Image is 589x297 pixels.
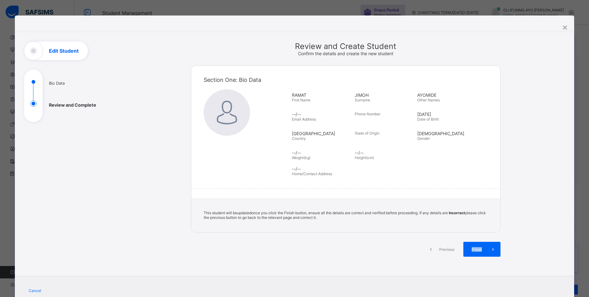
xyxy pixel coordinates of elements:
[355,98,370,102] span: Surname
[292,117,316,122] span: Email Address
[468,247,486,252] span: Finish
[292,92,352,98] span: RAMAT
[417,136,430,141] span: Gender
[292,112,352,117] span: --/--
[355,155,374,160] span: Height(cm)
[417,117,439,122] span: Date of Birth
[298,51,393,56] span: Confirm the details and create the new student
[562,22,568,32] div: ×
[204,211,486,220] span: This student will be updated once you click the Finish button, ensure all the details are correct...
[292,136,306,141] span: Country
[417,112,477,117] span: [DATE]
[355,131,379,135] span: State of Origin
[355,92,414,98] span: JIMOH
[292,98,310,102] span: First Name
[417,131,477,136] span: [DEMOGRAPHIC_DATA]
[292,150,352,155] span: --/--
[355,150,414,155] span: --/--
[292,155,310,160] span: Weight(kg)
[204,89,250,136] img: default.svg
[438,247,455,252] span: Previous
[355,112,380,116] span: Phone Number
[49,48,79,53] h1: Edit Student
[292,131,352,136] span: [GEOGRAPHIC_DATA]
[417,98,440,102] span: Other Names
[417,92,477,98] span: AYOMIDE
[204,77,261,83] span: Section One: Bio Data
[292,171,332,176] span: Home/Contact Address
[449,211,465,215] b: Incorrect
[292,166,491,171] span: --/--
[29,288,41,293] span: Cancel
[191,42,500,51] span: Review and Create Student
